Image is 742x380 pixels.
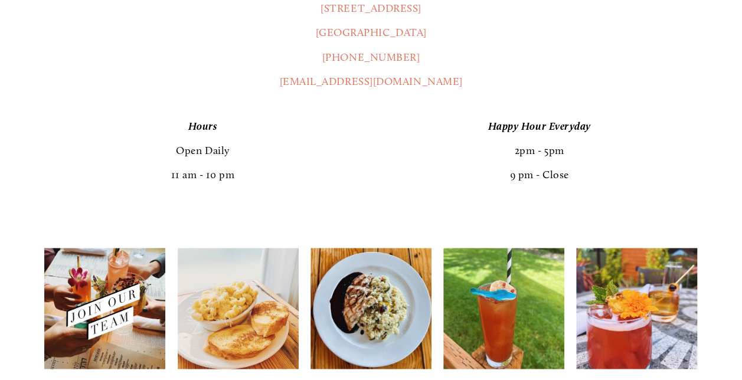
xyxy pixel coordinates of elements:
[488,120,590,133] em: Happy Hour Everyday
[44,114,361,188] p: Open Daily 11 am - 10 pm
[381,114,698,188] p: 2pm - 5pm 9 pm - Close
[310,240,432,376] img: Cozy up downtown with this Parmesan risotto with roasted vegetables, grilled chicken and raspberr...
[188,120,218,133] em: Hours
[279,75,462,88] a: [EMAIL_ADDRESS][DOMAIN_NAME]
